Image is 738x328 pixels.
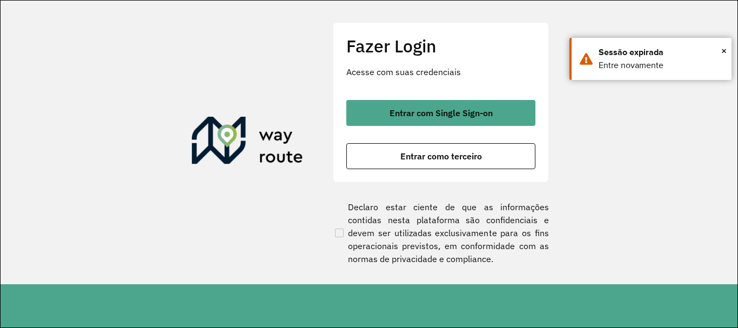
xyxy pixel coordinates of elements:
span: Entrar como terceiro [400,152,482,160]
div: Entre novamente [599,59,723,72]
img: Roteirizador AmbevTech [192,117,303,169]
button: button [346,143,535,169]
span: Entrar com Single Sign-on [390,109,493,117]
p: Acesse com suas credenciais [346,65,535,78]
h2: Fazer Login [346,36,535,56]
label: Declaro estar ciente de que as informações contidas nesta plataforma são confidenciais e devem se... [333,200,549,265]
span: × [721,43,727,59]
button: button [346,100,535,126]
button: Close [721,43,727,59]
div: Sessão expirada [599,46,723,59]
